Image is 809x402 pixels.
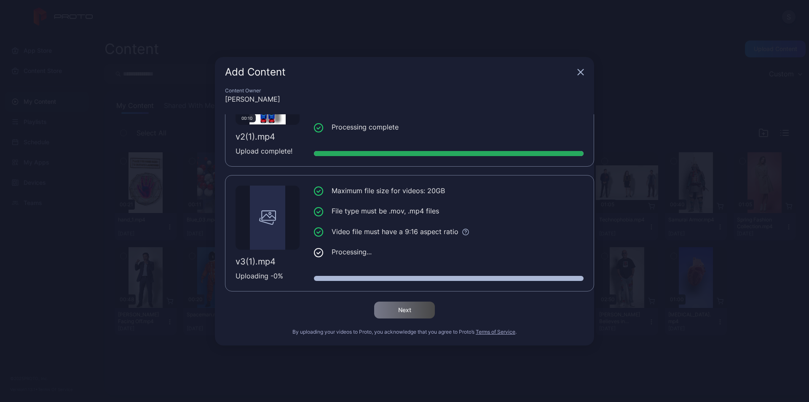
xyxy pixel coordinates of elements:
[314,186,584,196] li: Maximum file size for videos: 20GB
[374,302,435,318] button: Next
[314,247,584,257] li: Processing...
[476,329,515,335] button: Terms of Service
[225,87,584,94] div: Content Owner
[314,122,584,132] li: Processing complete
[398,307,411,313] div: Next
[236,132,300,142] div: v2(1).mp4
[225,67,574,77] div: Add Content
[238,114,256,122] div: 00:10
[314,227,584,237] li: Video file must have a 9:16 aspect ratio
[225,329,584,335] div: By uploading your videos to Proto, you acknowledge that you agree to Proto’s .
[225,94,584,104] div: [PERSON_NAME]
[314,206,584,216] li: File type must be .mov, .mp4 files
[236,271,300,281] div: Uploading - 0 %
[236,256,300,267] div: v3(1).mp4
[236,146,300,156] div: Upload complete!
